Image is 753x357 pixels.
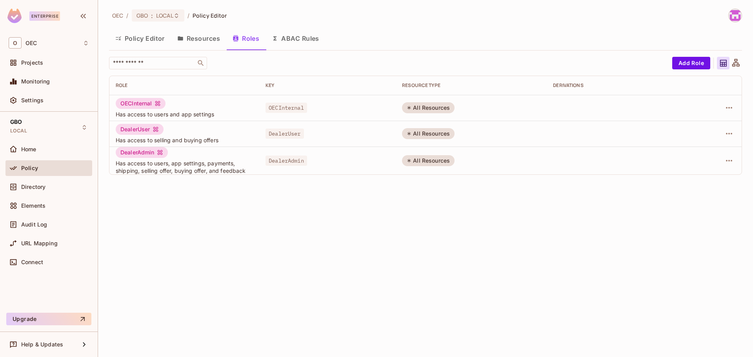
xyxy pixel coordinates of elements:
[25,40,37,46] span: Workspace: OEC
[21,78,50,85] span: Monitoring
[116,111,253,118] span: Has access to users and app settings
[151,13,153,19] span: :
[21,259,43,265] span: Connect
[226,29,266,48] button: Roles
[21,97,44,103] span: Settings
[21,165,38,171] span: Policy
[402,128,455,139] div: All Resources
[116,124,164,135] div: DealerUser
[553,82,677,89] div: Derivations
[126,12,128,19] li: /
[402,155,455,166] div: All Resources
[116,82,253,89] div: Role
[266,103,307,113] span: OECInternal
[7,9,22,23] img: SReyMgAAAABJRU5ErkJggg==
[29,11,60,21] div: Enterprise
[116,147,168,158] div: DealerAdmin
[21,341,63,348] span: Help & Updates
[21,184,45,190] span: Directory
[193,12,227,19] span: Policy Editor
[116,98,166,109] div: OECInternal
[266,82,389,89] div: Key
[10,119,22,125] span: GBO
[402,102,455,113] div: All Resources
[402,82,540,89] div: RESOURCE TYPE
[116,136,253,144] span: Has access to selling and buying offers
[266,29,326,48] button: ABAC Rules
[21,240,58,246] span: URL Mapping
[729,9,742,22] img: Santiago.DeIralaMut@oeconnection.com
[21,146,36,152] span: Home
[136,12,148,19] span: GBO
[21,221,47,228] span: Audit Log
[109,29,171,48] button: Policy Editor
[9,37,22,49] span: O
[171,29,226,48] button: Resources
[187,12,189,19] li: /
[21,203,45,209] span: Elements
[672,57,710,69] button: Add Role
[266,156,307,166] span: DealerAdmin
[156,12,173,19] span: LOCAL
[10,128,27,134] span: LOCAL
[6,313,91,325] button: Upgrade
[21,60,43,66] span: Projects
[266,129,304,139] span: DealerUser
[112,12,123,19] span: the active workspace
[116,159,253,174] span: Has access to users, app settings, payments, shipping, selling offer, buying offer, and feedback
